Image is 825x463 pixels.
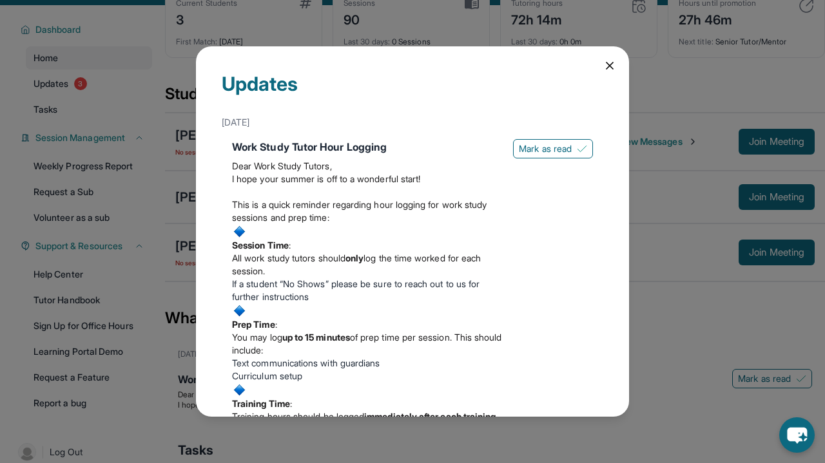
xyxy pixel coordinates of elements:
[232,139,503,155] div: Work Study Tutor Hour Logging
[232,252,345,263] span: All work study tutors should
[232,240,289,250] strong: Session Time
[577,144,587,154] img: Mark as read
[222,72,603,111] div: Updates
[232,370,302,381] span: Curriculum setup
[282,332,350,343] strong: up to 15 minutes
[232,278,480,302] span: If a student “No Shows” please be sure to reach out to us for further instructions
[289,240,291,250] span: :
[222,111,603,134] div: [DATE]
[779,417,815,453] button: chat-button
[232,411,364,422] span: Training hours should be logged
[232,398,290,409] strong: Training Time
[232,319,275,330] strong: Prep Time
[345,252,364,263] strong: only
[232,357,380,368] span: Text communications with guardians
[232,332,282,343] span: You may log
[232,303,247,318] img: :small_blue_diamond:
[232,383,247,397] img: :small_blue_diamond:
[232,332,502,355] span: of prep time per session. This should include:
[232,199,487,223] span: This is a quick reminder regarding hour logging for work study sessions and prep time:
[290,398,292,409] span: :
[513,139,593,158] button: Mark as read
[232,160,332,171] span: Dear Work Study Tutors,
[232,411,496,435] strong: immediately after each training session
[232,224,247,239] img: :small_blue_diamond:
[519,142,572,155] span: Mark as read
[232,173,420,184] span: I hope your summer is off to a wonderful start!
[275,319,277,330] span: :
